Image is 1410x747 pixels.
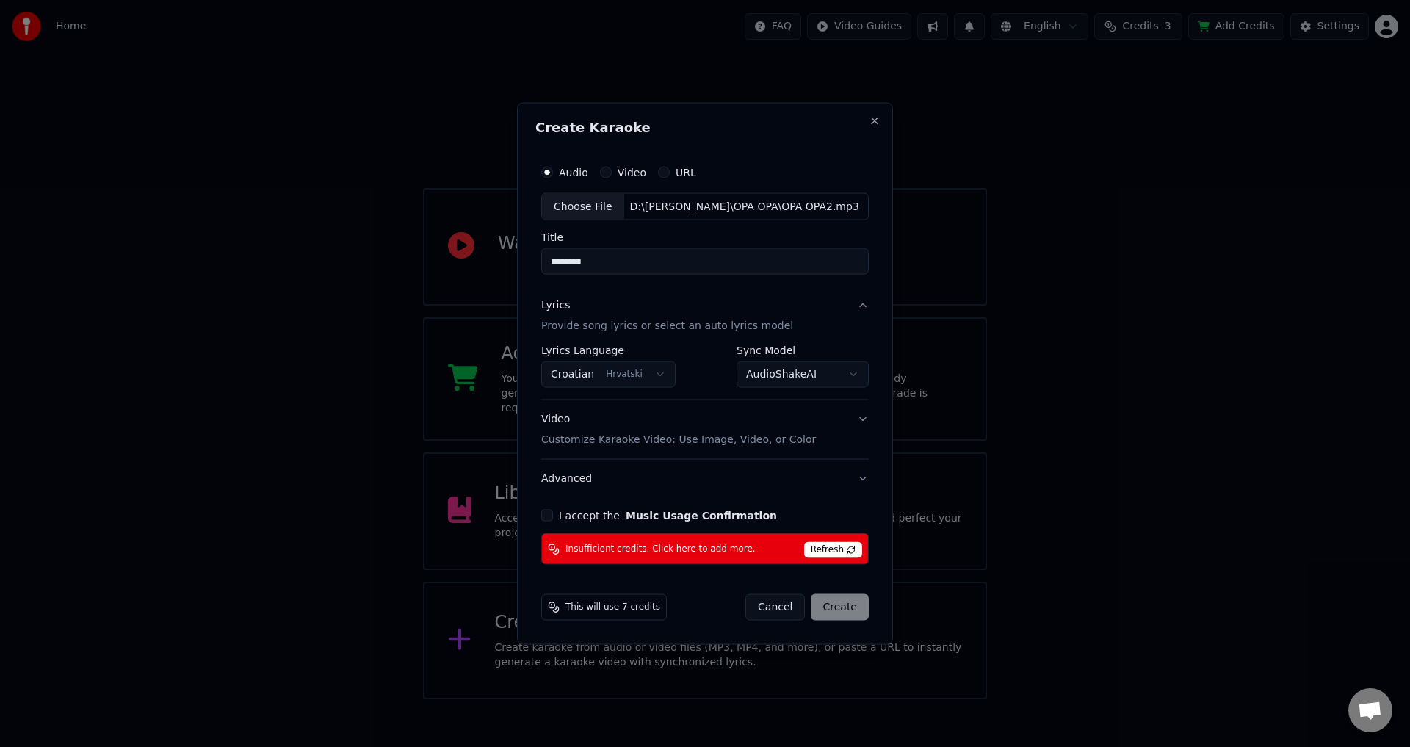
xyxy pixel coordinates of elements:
div: Choose File [542,193,624,220]
label: Title [541,232,869,242]
label: Sync Model [737,345,869,356]
span: This will use 7 credits [565,602,660,613]
label: Lyrics Language [541,345,676,356]
h2: Create Karaoke [535,120,875,134]
button: LyricsProvide song lyrics or select an auto lyrics model [541,286,869,345]
span: Refresh [804,542,862,558]
label: I accept the [559,510,777,521]
p: Customize Karaoke Video: Use Image, Video, or Color [541,433,816,447]
div: Video [541,412,816,447]
button: Cancel [745,594,805,621]
div: Lyrics [541,298,570,313]
label: Audio [559,167,588,177]
p: Provide song lyrics or select an auto lyrics model [541,319,793,333]
label: Video [618,167,646,177]
div: LyricsProvide song lyrics or select an auto lyrics model [541,345,869,400]
button: Advanced [541,460,869,498]
span: Insufficient credits. Click here to add more. [565,543,756,555]
div: D:\[PERSON_NAME]\OPA OPA\OPA OPA2.mp3 [624,199,865,214]
button: I accept the [626,510,777,521]
label: URL [676,167,696,177]
button: VideoCustomize Karaoke Video: Use Image, Video, or Color [541,400,869,459]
